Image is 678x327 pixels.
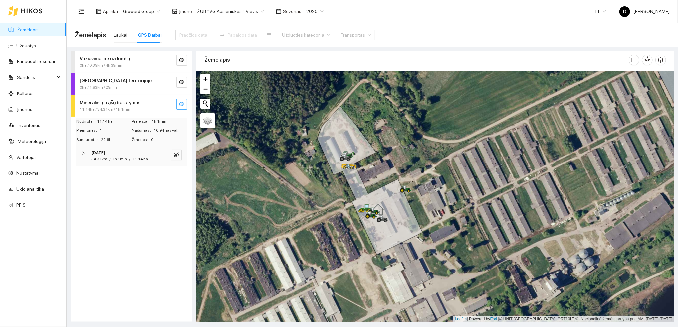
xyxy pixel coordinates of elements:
div: GPS Darbai [138,31,162,39]
span: 22.6L [101,137,131,143]
span: 0ha / 1.83km / 29min [80,84,117,91]
span: 0 [151,137,187,143]
span: shop [172,9,177,14]
span: 10.94 ha / val. [154,127,187,134]
span: 11.14 ha [132,157,148,161]
button: column-width [629,55,639,65]
strong: [DATE] [91,150,105,155]
div: [GEOGRAPHIC_DATA] teritorijoje0ha / 1.83km / 29mineye-invisible [71,73,192,95]
input: Pradžios data [179,31,217,39]
button: eye-invisible [176,77,187,88]
a: Panaudoti resursai [17,59,55,64]
span: ŽŪB "VG Ausieniškės " Vievis [197,6,264,16]
span: Aplinka : [103,8,119,15]
span: Našumas [132,127,154,134]
button: eye-invisible [176,99,187,110]
span: Sezonas : [283,8,302,15]
span: Žmonės [132,137,151,143]
span: menu-fold [78,8,84,14]
span: 0ha / 0.39km / 4h 39min [80,62,122,69]
span: eye-invisible [179,79,184,86]
span: 2025 [306,6,324,16]
a: Inventorius [18,123,40,128]
div: Mineralinių trąšų barstymas11.14ha / 34.31km / 1h 1mineye-invisible [71,95,192,117]
button: menu-fold [75,5,88,18]
a: Meteorologija [18,139,46,144]
input: Pabaigos data [228,31,265,39]
a: Zoom out [200,84,210,94]
span: D [623,6,626,17]
a: Žemėlapis [17,27,39,32]
span: column-width [629,57,639,63]
span: eye-invisible [179,57,184,64]
a: Kultūros [17,91,34,96]
a: Ūkio analitika [16,186,44,192]
span: Groward Group [123,6,160,16]
span: right [81,151,85,155]
button: eye-invisible [171,150,182,160]
span: 11.14ha / 34.31km / 1h 1min [80,106,130,113]
span: Įmonė : [179,8,193,15]
span: swap-right [220,32,225,38]
a: Vartotojai [16,155,36,160]
span: layout [96,9,101,14]
strong: [GEOGRAPHIC_DATA] teritorijoje [80,78,152,83]
span: − [203,85,208,93]
span: calendar [276,9,281,14]
span: + [203,75,208,83]
div: Važiavimai be užduočių0ha / 0.39km / 4h 39mineye-invisible [71,51,192,73]
span: 34.31km [91,157,107,161]
button: eye-invisible [176,55,187,66]
span: / [109,157,111,161]
a: Leaflet [455,317,467,321]
strong: Važiavimai be užduočių [80,56,130,61]
div: [DATE]34.31km/1h 1min/11.14 haeye-invisible [76,146,187,166]
a: Įmonės [17,107,32,112]
span: Sandėlis [17,71,55,84]
span: Priemonės [76,127,100,134]
div: | Powered by © HNIT-[GEOGRAPHIC_DATA]; ORT10LT ©, Nacionalinė žemės tarnyba prie AM, [DATE]-[DATE] [453,316,674,322]
span: Žemėlapis [75,30,106,40]
span: to [220,32,225,38]
span: eye-invisible [179,101,184,108]
span: LT [595,6,606,16]
a: Layers [200,113,215,128]
a: Nustatymai [16,170,40,176]
span: Nudirbta [76,118,97,125]
span: Praleista [132,118,152,125]
span: 11.14 ha [97,118,131,125]
span: Sunaudota [76,137,101,143]
span: eye-invisible [174,152,179,158]
div: Žemėlapis [204,51,629,69]
strong: Mineralinių trąšų barstymas [80,100,141,105]
span: 1 [100,127,131,134]
span: 1h 1min [113,157,127,161]
span: 1h 1min [152,118,187,125]
div: Laukai [114,31,127,39]
span: / [129,157,130,161]
span: [PERSON_NAME] [619,9,670,14]
a: Užduotys [16,43,36,48]
a: Zoom in [200,74,210,84]
a: PPIS [16,202,26,208]
a: Esri [490,317,497,321]
span: | [498,317,499,321]
button: Initiate a new search [200,99,210,109]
